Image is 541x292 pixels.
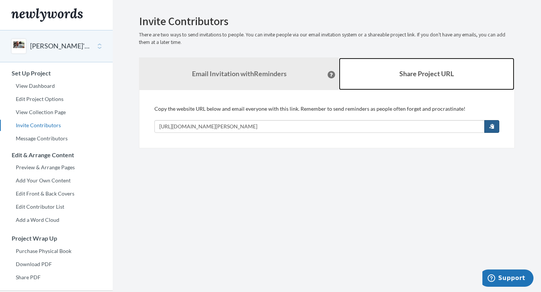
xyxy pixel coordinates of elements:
iframe: Opens a widget where you can chat to one of our agents [482,269,533,288]
img: Newlywords logo [11,8,83,22]
div: Copy the website URL below and email everyone with this link. Remember to send reminders as peopl... [154,105,499,133]
button: [PERSON_NAME]'s 60th! [30,41,91,51]
p: There are two ways to send invitations to people. You can invite people via our email invitation ... [139,31,515,46]
h3: Set Up Project [0,70,113,77]
h2: Invite Contributors [139,15,515,27]
h3: Edit & Arrange Content [0,152,113,158]
b: Share Project URL [399,69,454,78]
strong: Email Invitation with Reminders [192,69,287,78]
h3: Project Wrap Up [0,235,113,242]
